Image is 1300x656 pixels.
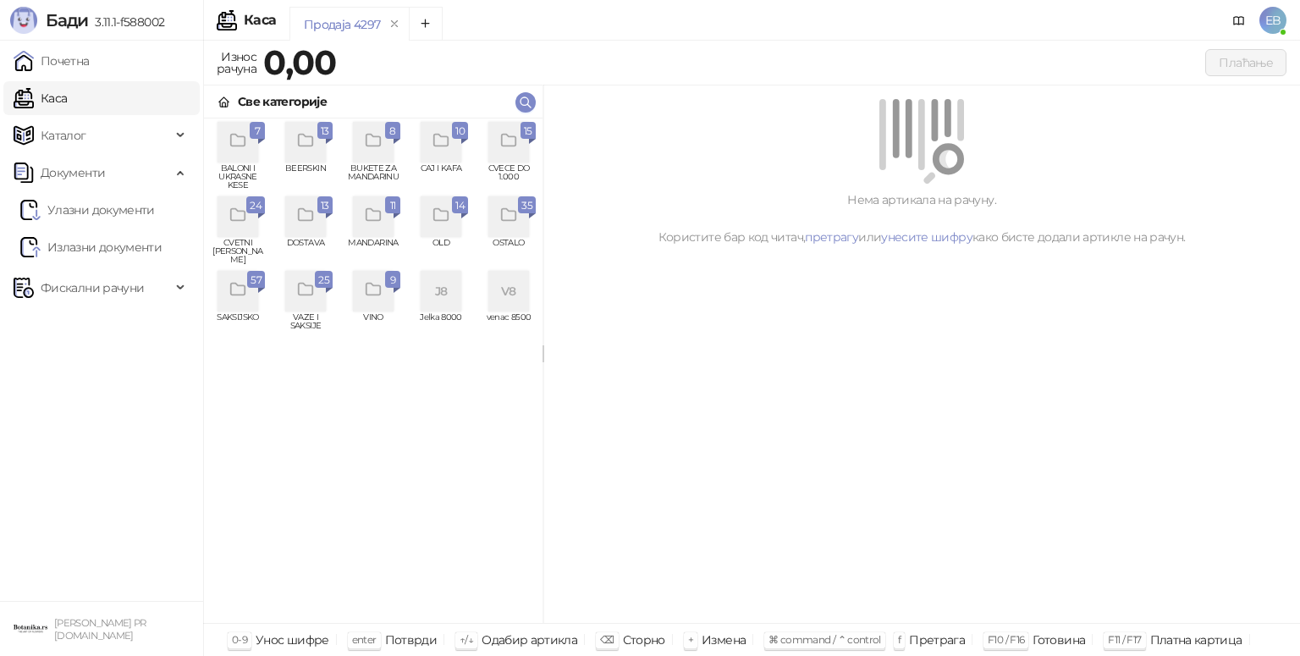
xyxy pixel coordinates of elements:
div: Измена [702,629,746,651]
span: 8 [388,122,397,141]
div: Износ рачуна [213,46,260,80]
span: 11 [388,196,397,215]
span: enter [352,633,377,646]
span: VAZE I SAKSIJE [278,313,333,339]
div: Платна картица [1150,629,1242,651]
span: BALONI I UKRASNE KESE [211,164,265,190]
div: Унос шифре [256,629,329,651]
div: Одабир артикла [482,629,577,651]
span: 15 [524,122,532,141]
span: MANDARINA [346,239,400,264]
span: ↑/↓ [460,633,473,646]
strong: 0,00 [263,41,336,83]
button: Add tab [409,7,443,41]
div: Готовина [1033,629,1085,651]
span: CVETNI [PERSON_NAME] [211,239,265,264]
div: Нема артикала на рачуну. Користите бар код читач, или како бисте додали артикле на рачун. [564,190,1280,246]
span: 57 [251,271,262,289]
span: Бади [46,10,88,30]
span: f [898,633,901,646]
span: 13 [321,196,329,215]
a: претрагу [805,229,858,245]
div: Сторно [623,629,665,651]
div: J8 [421,271,461,311]
span: ⌘ command / ⌃ control [768,633,881,646]
div: Претрага [909,629,965,651]
span: 14 [455,196,465,215]
span: 24 [250,196,262,215]
span: venac 8500 [482,313,536,339]
span: EB [1259,7,1286,34]
span: + [688,633,693,646]
div: Потврди [385,629,438,651]
span: 25 [318,271,329,289]
span: SAKSIJSKO [211,313,265,339]
div: grid [204,119,543,623]
span: 0-9 [232,633,247,646]
span: DOSTAVA [278,239,333,264]
small: [PERSON_NAME] PR [DOMAIN_NAME] [54,617,146,642]
a: Каса [14,81,67,115]
a: Почетна [14,44,90,78]
span: ⌫ [600,633,614,646]
div: Каса [244,14,276,27]
div: Све категорије [238,92,327,111]
span: BUKETE ZA MANDARINU [346,164,400,190]
span: 7 [253,122,262,141]
span: BEERSKIN [278,164,333,190]
a: Ulazni dokumentiУлазни документи [20,193,155,227]
button: Плаћање [1205,49,1286,76]
span: F11 / F17 [1108,633,1141,646]
span: 9 [388,271,397,289]
a: Излазни документи [20,230,162,264]
span: OLD [414,239,468,264]
a: унесите шифру [881,229,972,245]
div: Продаја 4297 [304,15,380,34]
span: VINO [346,313,400,339]
span: OSTALO [482,239,536,264]
span: F10 / F16 [988,633,1024,646]
img: 64x64-companyLogo-0e2e8aaa-0bd2-431b-8613-6e3c65811325.png [14,612,47,646]
a: Документација [1226,7,1253,34]
img: Logo [10,7,37,34]
span: Jelka 8000 [414,313,468,339]
button: remove [383,17,405,31]
span: 13 [321,122,329,141]
span: 10 [455,122,465,141]
span: Фискални рачуни [41,271,144,305]
span: CVECE DO 1.000 [482,164,536,190]
span: CAJ I KAFA [414,164,468,190]
div: V8 [488,271,529,311]
span: 3.11.1-f588002 [88,14,164,30]
span: 35 [521,196,532,215]
span: Документи [41,156,105,190]
span: Каталог [41,119,86,152]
